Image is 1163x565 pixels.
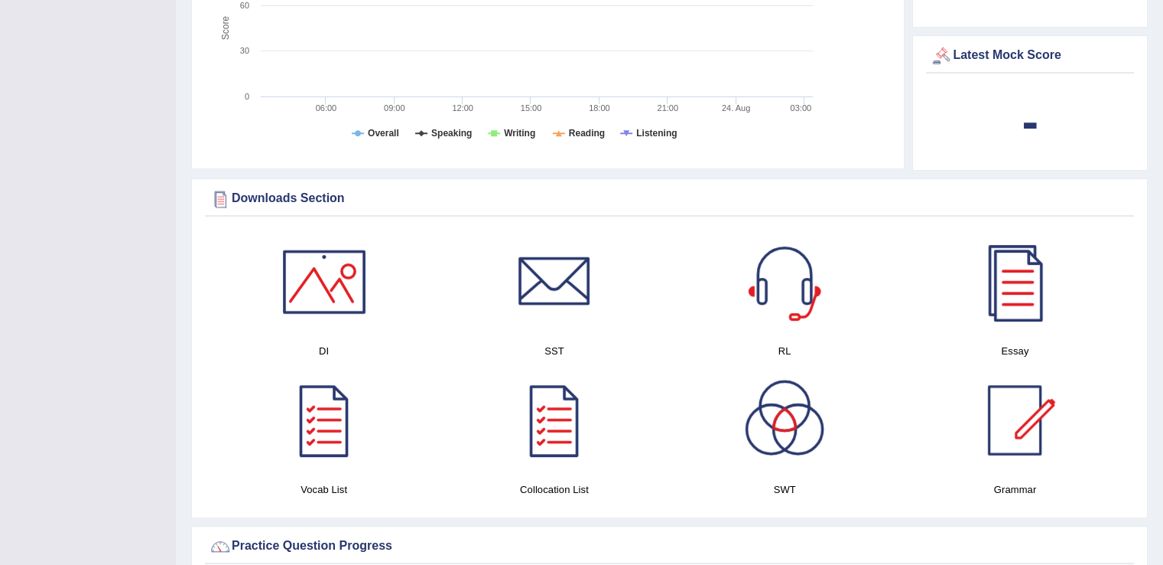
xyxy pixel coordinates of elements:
text: 30 [240,46,249,55]
div: Downloads Section [209,188,1130,211]
tspan: Reading [569,128,605,139]
tspan: 24. Aug [722,103,750,113]
text: 60 [240,1,249,10]
tspan: Writing [504,128,535,139]
h4: SST [447,343,661,359]
h4: Collocation List [447,482,661,498]
h4: Vocab List [216,482,431,498]
text: 21:00 [657,103,678,113]
b: - [1022,93,1038,149]
h4: DI [216,343,431,359]
text: 0 [245,92,249,101]
text: 09:00 [384,103,405,113]
div: Latest Mock Score [930,44,1130,67]
div: Practice Question Progress [209,535,1130,558]
tspan: Speaking [431,128,472,139]
text: 18:00 [589,103,610,113]
h4: Essay [908,343,1122,359]
h4: SWT [677,482,892,498]
text: 15:00 [521,103,542,113]
text: 06:00 [316,103,337,113]
tspan: Listening [636,128,677,139]
tspan: Overall [368,128,399,139]
tspan: Score [220,16,231,41]
h4: Grammar [908,482,1122,498]
h4: RL [677,343,892,359]
text: 12:00 [452,103,473,113]
text: 03:00 [790,103,811,113]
